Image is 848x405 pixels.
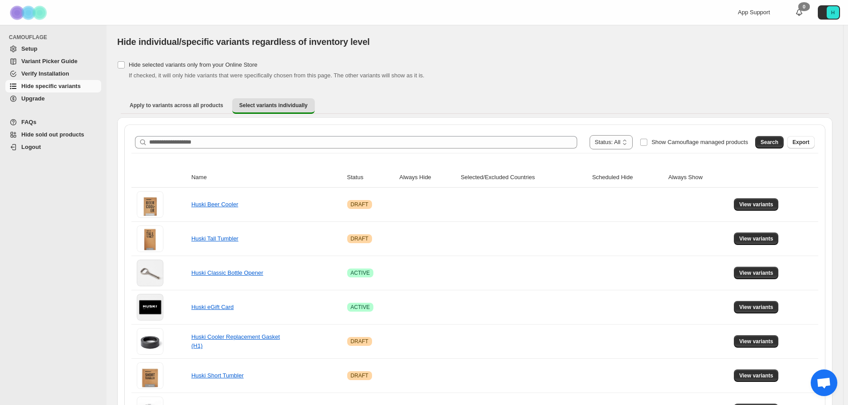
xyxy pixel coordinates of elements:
a: Huski Cooler Replacement Gasket (H1) [191,333,280,349]
img: Huski Short Tumbler [137,362,163,389]
a: Setup [5,43,101,55]
button: Select variants individually [232,98,315,114]
button: Search [755,136,784,148]
span: Select variants individually [239,102,308,109]
span: DRAFT [351,201,369,208]
span: CAMOUFLAGE [9,34,102,41]
span: DRAFT [351,338,369,345]
button: View variants [734,198,779,211]
span: Hide selected variants only from your Online Store [129,61,258,68]
img: Huski Tall Tumbler [137,225,163,252]
span: Variant Picker Guide [21,58,77,64]
th: Always Show [666,168,731,188]
img: Huski Cooler Replacement Gasket (H1) [137,328,163,355]
span: ACTIVE [351,269,370,277]
button: View variants [734,335,779,348]
span: Avatar with initials H [827,6,839,19]
span: ACTIVE [351,304,370,311]
span: Apply to variants across all products [130,102,223,109]
a: Variant Picker Guide [5,55,101,68]
span: View variants [739,304,773,311]
span: View variants [739,338,773,345]
text: H [831,10,835,15]
img: Huski Beer Cooler [137,191,163,218]
span: Hide specific variants [21,83,81,89]
span: Show Camouflage managed products [651,139,748,145]
span: View variants [739,235,773,242]
a: Huski eGift Card [191,304,234,310]
span: If checked, it will only hide variants that were specifically chosen from this page. The other va... [129,72,424,79]
div: 0 [798,2,810,11]
span: View variants [739,372,773,379]
a: Upgrade [5,92,101,105]
span: FAQs [21,119,36,125]
th: Name [189,168,345,188]
a: Huski Classic Bottle Opener [191,269,263,276]
th: Selected/Excluded Countries [458,168,590,188]
a: Huski Tall Tumbler [191,235,238,242]
img: Huski eGift Card [137,294,163,321]
a: FAQs [5,116,101,128]
th: Status [345,168,397,188]
span: Verify Installation [21,70,69,77]
th: Always Hide [397,168,458,188]
img: Camouflage [7,0,52,25]
button: View variants [734,369,779,382]
span: Search [761,139,778,146]
span: App Support [738,9,770,16]
span: Hide sold out products [21,131,84,138]
span: Logout [21,144,41,150]
button: View variants [734,301,779,313]
button: View variants [734,267,779,279]
a: Hide specific variants [5,80,101,92]
span: Setup [21,45,37,52]
span: Hide individual/specific variants regardless of inventory level [117,37,370,47]
button: Avatar with initials H [818,5,840,20]
a: Huski Beer Cooler [191,201,238,208]
a: Huski Short Tumbler [191,372,244,379]
span: DRAFT [351,372,369,379]
span: Export [793,139,809,146]
span: View variants [739,201,773,208]
button: Apply to variants across all products [123,98,230,112]
a: Logout [5,141,101,153]
button: Export [787,136,815,148]
span: Upgrade [21,95,45,102]
a: Open chat [811,369,837,396]
a: 0 [795,8,804,17]
th: Scheduled Hide [590,168,666,188]
span: DRAFT [351,235,369,242]
a: Hide sold out products [5,128,101,141]
img: Huski Classic Bottle Opener [137,260,163,286]
a: Verify Installation [5,68,101,80]
button: View variants [734,233,779,245]
span: View variants [739,269,773,277]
